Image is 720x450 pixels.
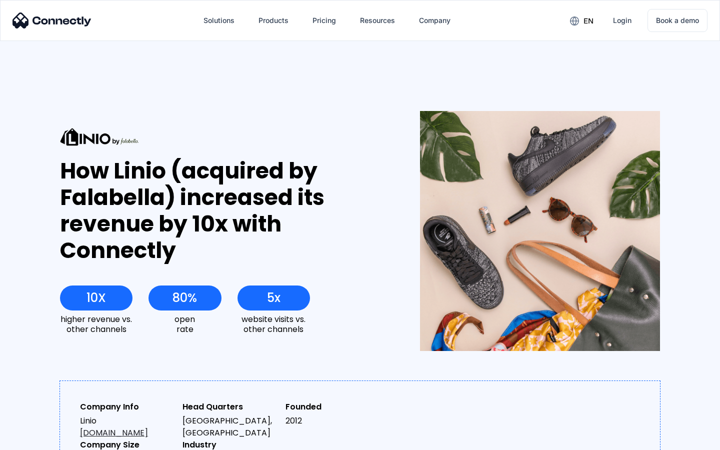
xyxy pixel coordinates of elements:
img: Connectly Logo [12,12,91,28]
div: Linio [80,415,174,439]
div: open rate [148,314,221,333]
ul: Language list [20,432,60,446]
div: Company Info [80,401,174,413]
div: Solutions [203,13,234,27]
div: How Linio (acquired by Falabella) increased its revenue by 10x with Connectly [60,158,383,263]
div: 10X [86,291,106,305]
div: Pricing [312,13,336,27]
div: Founded [285,401,380,413]
div: 80% [172,291,197,305]
div: Login [613,13,631,27]
div: Products [258,13,288,27]
div: [GEOGRAPHIC_DATA], [GEOGRAPHIC_DATA] [182,415,277,439]
div: website visits vs. other channels [237,314,310,333]
aside: Language selected: English [10,432,60,446]
div: en [583,14,593,28]
div: higher revenue vs. other channels [60,314,132,333]
a: Login [605,8,639,32]
div: 2012 [285,415,380,427]
a: Book a demo [647,9,707,32]
a: Pricing [304,8,344,32]
div: Resources [360,13,395,27]
div: Company [419,13,450,27]
a: [DOMAIN_NAME] [80,427,148,438]
div: 5x [267,291,280,305]
div: Head Quarters [182,401,277,413]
